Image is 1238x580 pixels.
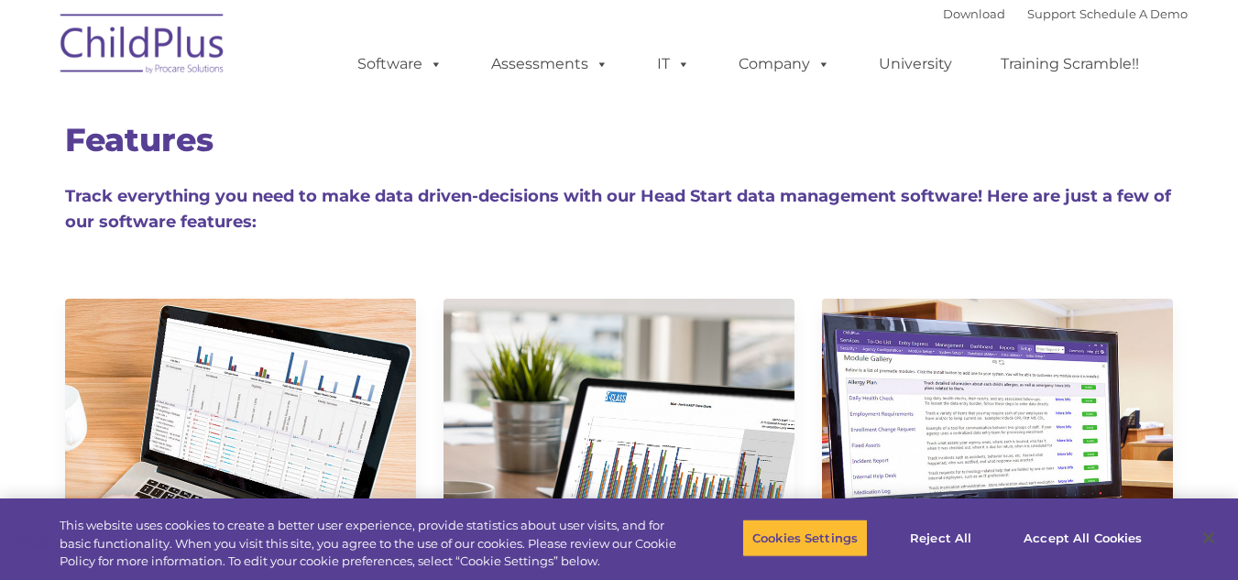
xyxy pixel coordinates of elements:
a: Schedule A Demo [1079,6,1188,21]
a: Download [943,6,1005,21]
button: Close [1189,518,1229,558]
a: Support [1027,6,1076,21]
span: Track everything you need to make data driven-decisions with our Head Start data management softw... [65,186,1171,232]
a: University [860,46,970,82]
button: Reject All [883,519,998,557]
div: This website uses cookies to create a better user experience, provide statistics about user visit... [60,517,681,571]
font: | [943,6,1188,21]
button: Cookies Settings [742,519,868,557]
a: Training Scramble!! [982,46,1157,82]
a: Assessments [473,46,627,82]
a: Company [720,46,849,82]
span: Features [65,120,214,159]
button: Accept All Cookies [1013,519,1152,557]
img: ChildPlus by Procare Solutions [51,1,235,93]
a: Software [339,46,461,82]
a: IT [639,46,708,82]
